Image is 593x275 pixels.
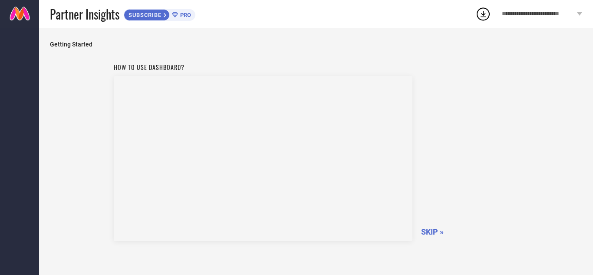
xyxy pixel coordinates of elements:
span: SKIP » [421,227,444,236]
span: PRO [178,12,191,18]
h1: How to use dashboard? [114,63,412,72]
span: Partner Insights [50,5,119,23]
div: Open download list [475,6,491,22]
span: SUBSCRIBE [124,12,164,18]
span: Getting Started [50,41,582,48]
iframe: Workspace Section [114,76,412,241]
a: SUBSCRIBEPRO [124,7,195,21]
